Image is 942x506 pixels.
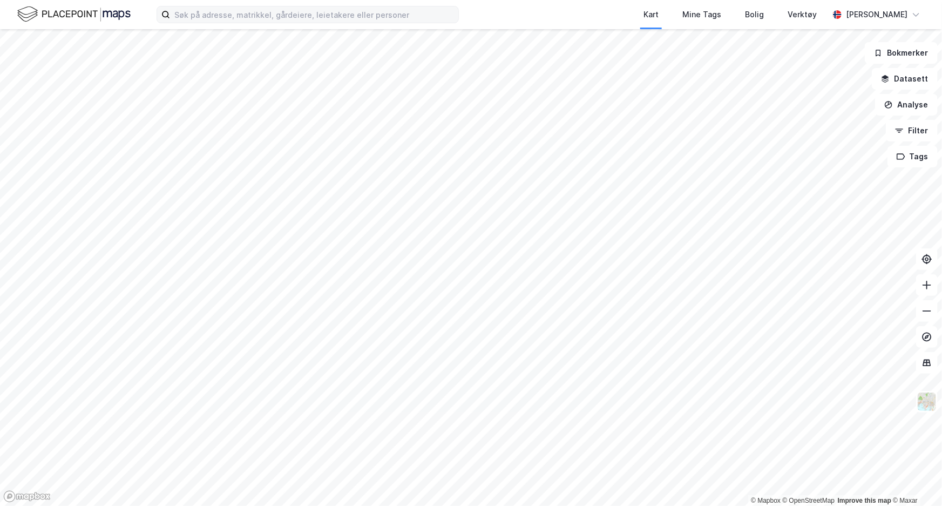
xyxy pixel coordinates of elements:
button: Analyse [875,94,938,116]
img: logo.f888ab2527a4732fd821a326f86c7f29.svg [17,5,131,24]
div: Bolig [745,8,764,21]
a: Improve this map [838,497,891,504]
div: Kart [643,8,659,21]
div: Verktøy [788,8,817,21]
button: Bokmerker [865,42,938,64]
div: Kontrollprogram for chat [888,454,942,506]
button: Datasett [872,68,938,90]
button: Filter [886,120,938,141]
div: [PERSON_NAME] [846,8,907,21]
img: Z [917,392,937,412]
a: Mapbox homepage [3,490,51,503]
iframe: Chat Widget [888,454,942,506]
div: Mine Tags [682,8,721,21]
a: Mapbox [751,497,781,504]
a: OpenStreetMap [783,497,835,504]
button: Tags [887,146,938,167]
input: Søk på adresse, matrikkel, gårdeiere, leietakere eller personer [170,6,458,23]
